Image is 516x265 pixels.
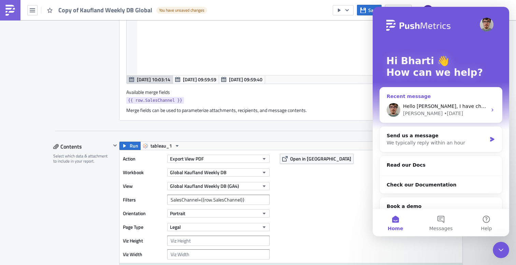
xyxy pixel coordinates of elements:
img: Avatar [422,4,434,16]
label: View [123,181,164,191]
button: Global Kaufland Weekly DB [167,168,270,177]
span: Global Kaufland Weekly DB (GA4) [170,182,239,190]
span: {{ row.SalesChannel }} [128,97,182,104]
span: Copy of Kaufland Weekly DB Global [58,6,153,14]
span: [DATE] 09:59:40 [229,76,262,83]
span: Global Kaufland Weekly DB [170,169,227,176]
button: [DATE] 09:59:59 [173,75,219,84]
button: Export View PDF [167,155,270,163]
span: [DATE] 09:59:59 [183,76,216,83]
iframe: Intercom live chat [493,242,509,258]
label: Orientation [123,208,164,219]
span: You have unsaved changes [159,8,204,13]
button: Open in [GEOGRAPHIC_DATA] [280,154,354,164]
label: Workbook [123,167,164,178]
span: Open in [GEOGRAPHIC_DATA] [290,155,351,162]
label: Filters [123,195,164,205]
span: Export View PDF [170,155,204,162]
button: [DATE] 10:03:14 [127,75,173,84]
button: Share [385,5,412,15]
label: Viz Height [123,236,164,246]
button: Global Kaufland Weekly DB (GA4) [167,182,270,190]
div: Select which data & attachment to include in your report. [53,153,111,164]
button: Run [119,142,141,150]
span: Save [368,6,378,14]
button: Kaufland e-commerce Services GmbH & Co. KG [419,3,511,18]
input: Viz Height [167,236,270,246]
button: [DATE] 09:59:40 [219,75,265,84]
button: Portrait [167,209,270,218]
span: [DATE] 10:03:14 [137,76,170,83]
span: tableau_1 [150,142,172,150]
input: Filter1=Value1&... [167,195,270,205]
button: Save [357,5,382,15]
label: Action [123,154,164,164]
label: Available merge fields [126,89,177,95]
button: Legal [167,223,270,231]
iframe: Intercom live chat [373,7,509,236]
span: Portrait [170,210,185,217]
span: Share [396,6,408,14]
div: Merge fields can be used to parameterize attachments, recipients, and message contents. [126,107,456,113]
span: Run [130,142,138,150]
label: Page Type [123,222,164,232]
img: PushMetrics [5,5,16,16]
span: Kaufland e-commerce Services GmbH & Co. KG [438,6,500,14]
label: Viz Width [123,249,164,260]
a: {{ row.SalesChannel }} [126,97,184,104]
span: Legal [170,223,181,231]
button: Hide content [111,141,119,150]
input: Viz Width [167,249,270,260]
div: Contents [53,141,111,152]
button: tableau_1 [140,142,182,150]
